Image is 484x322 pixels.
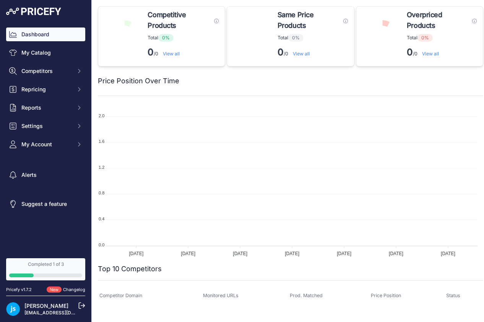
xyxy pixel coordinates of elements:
[99,243,104,247] tspan: 0.0
[148,47,154,58] strong: 0
[6,64,85,78] button: Competitors
[203,293,239,298] span: Monitored URLs
[6,83,85,96] button: Repricing
[371,293,401,298] span: Price Position
[6,258,85,280] a: Completed 1 of 3
[441,251,455,256] tspan: [DATE]
[99,217,104,221] tspan: 0.4
[6,119,85,133] button: Settings
[9,261,82,267] div: Completed 1 of 3
[148,34,219,42] p: Total
[293,51,310,57] a: View all
[98,264,162,274] h2: Top 10 Competitors
[21,86,71,93] span: Repricing
[233,251,247,256] tspan: [DATE]
[21,104,71,112] span: Reports
[337,251,351,256] tspan: [DATE]
[148,10,211,31] span: Competitive Products
[407,10,469,31] span: Overpriced Products
[181,251,195,256] tspan: [DATE]
[285,251,299,256] tspan: [DATE]
[6,168,85,182] a: Alerts
[278,47,284,58] strong: 0
[158,34,174,42] span: 0%
[99,191,104,195] tspan: 0.8
[6,8,61,15] img: Pricefy Logo
[63,287,85,292] a: Changelog
[422,51,439,57] a: View all
[21,67,71,75] span: Competitors
[129,251,143,256] tspan: [DATE]
[98,76,179,86] h2: Price Position Over Time
[6,28,85,41] a: Dashboard
[6,138,85,151] button: My Account
[446,293,460,298] span: Status
[99,139,104,144] tspan: 1.6
[99,165,104,170] tspan: 1.2
[407,46,477,58] p: /0
[278,46,348,58] p: /0
[47,286,62,293] span: New
[278,10,340,31] span: Same Price Products
[278,34,348,42] p: Total
[21,141,71,148] span: My Account
[163,51,180,57] a: View all
[6,46,85,60] a: My Catalog
[6,101,85,115] button: Reports
[389,251,403,256] tspan: [DATE]
[6,28,85,249] nav: Sidebar
[407,47,413,58] strong: 0
[24,310,104,316] a: [EMAIL_ADDRESS][DOMAIN_NAME]
[99,113,104,118] tspan: 2.0
[290,293,323,298] span: Prod. Matched
[6,197,85,211] a: Suggest a feature
[288,34,304,42] span: 0%
[24,303,68,309] a: [PERSON_NAME]
[21,122,71,130] span: Settings
[417,34,433,42] span: 0%
[148,46,219,58] p: /0
[407,34,477,42] p: Total
[6,286,32,293] div: Pricefy v1.7.2
[99,293,142,298] span: Competitor Domain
